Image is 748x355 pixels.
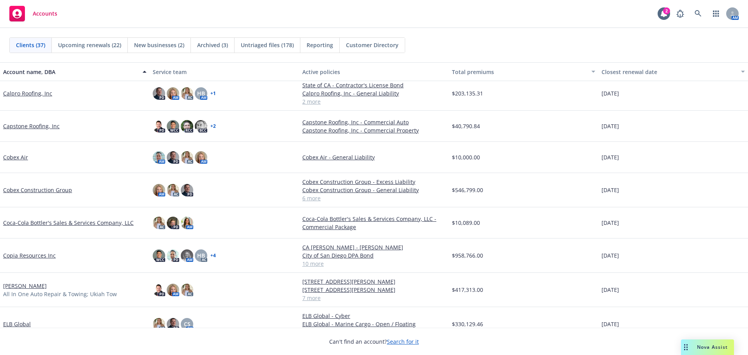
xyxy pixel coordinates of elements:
[302,178,446,186] a: Cobex Construction Group - Excess Liability
[302,294,446,302] a: 7 more
[167,318,179,330] img: photo
[167,184,179,196] img: photo
[299,62,449,81] button: Active policies
[302,89,446,97] a: Calpro Roofing, Inc - General Liability
[3,68,138,76] div: Account name, DBA
[210,124,216,129] a: + 2
[3,89,52,97] a: Calpro Roofing, Inc
[3,122,60,130] a: Capstone Roofing, Inc
[663,7,670,14] div: 2
[302,243,446,251] a: CA [PERSON_NAME] - [PERSON_NAME]
[690,6,706,21] a: Search
[602,251,619,260] span: [DATE]
[346,41,399,49] span: Customer Directory
[602,186,619,194] span: [DATE]
[181,249,193,262] img: photo
[302,260,446,268] a: 10 more
[181,217,193,229] img: photo
[302,153,446,161] a: Cobex Air - General Liability
[302,186,446,194] a: Cobex Construction Group - General Liability
[3,282,47,290] a: [PERSON_NAME]
[210,253,216,258] a: + 4
[167,217,179,229] img: photo
[602,320,619,328] span: [DATE]
[602,219,619,227] span: [DATE]
[6,3,60,25] a: Accounts
[302,277,446,286] a: [STREET_ADDRESS][PERSON_NAME]
[329,337,419,346] span: Can't find an account?
[134,41,184,49] span: New businesses (2)
[602,89,619,97] span: [DATE]
[3,320,31,328] a: ELB Global
[153,120,165,132] img: photo
[602,286,619,294] span: [DATE]
[210,91,216,96] a: + 1
[602,122,619,130] span: [DATE]
[167,120,179,132] img: photo
[672,6,688,21] a: Report a Bug
[302,320,446,328] a: ELB Global - Marine Cargo - Open / Floating
[452,89,483,97] span: $203,135.31
[16,41,45,49] span: Clients (37)
[302,81,446,89] a: State of CA - Contractor's License Bond
[452,251,483,260] span: $958,766.00
[302,194,446,202] a: 6 more
[602,153,619,161] span: [DATE]
[302,312,446,320] a: ELB Global - Cyber
[3,153,28,161] a: Cobex Air
[452,68,587,76] div: Total premiums
[167,87,179,100] img: photo
[197,89,205,97] span: HB
[153,184,165,196] img: photo
[302,251,446,260] a: City of San Diego DPA Bond
[153,249,165,262] img: photo
[452,320,483,328] span: $330,129.46
[452,122,480,130] span: $40,790.84
[302,215,446,231] a: Coca-Cola Bottler's Sales & Services Company, LLC - Commercial Package
[195,120,207,132] img: photo
[598,62,748,81] button: Closest renewal date
[708,6,724,21] a: Switch app
[452,286,483,294] span: $417,313.00
[153,151,165,164] img: photo
[241,41,294,49] span: Untriaged files (178)
[150,62,299,81] button: Service team
[181,151,193,164] img: photo
[58,41,121,49] span: Upcoming renewals (22)
[184,320,191,328] span: CS
[302,286,446,294] a: [STREET_ADDRESS][PERSON_NAME]
[449,62,598,81] button: Total premiums
[681,339,734,355] button: Nova Assist
[181,284,193,296] img: photo
[153,318,165,330] img: photo
[452,153,480,161] span: $10,000.00
[167,249,179,262] img: photo
[181,87,193,100] img: photo
[197,251,205,260] span: HB
[153,87,165,100] img: photo
[153,217,165,229] img: photo
[33,11,57,17] span: Accounts
[697,344,728,350] span: Nova Assist
[167,284,179,296] img: photo
[167,151,179,164] img: photo
[181,184,193,196] img: photo
[302,126,446,134] a: Capstone Roofing, Inc - Commercial Property
[302,97,446,106] a: 2 more
[602,68,736,76] div: Closest renewal date
[195,151,207,164] img: photo
[153,284,165,296] img: photo
[3,219,134,227] a: Coca-Cola Bottler's Sales & Services Company, LLC
[452,219,480,227] span: $10,089.00
[307,41,333,49] span: Reporting
[302,68,446,76] div: Active policies
[387,338,419,345] a: Search for it
[3,186,72,194] a: Cobex Construction Group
